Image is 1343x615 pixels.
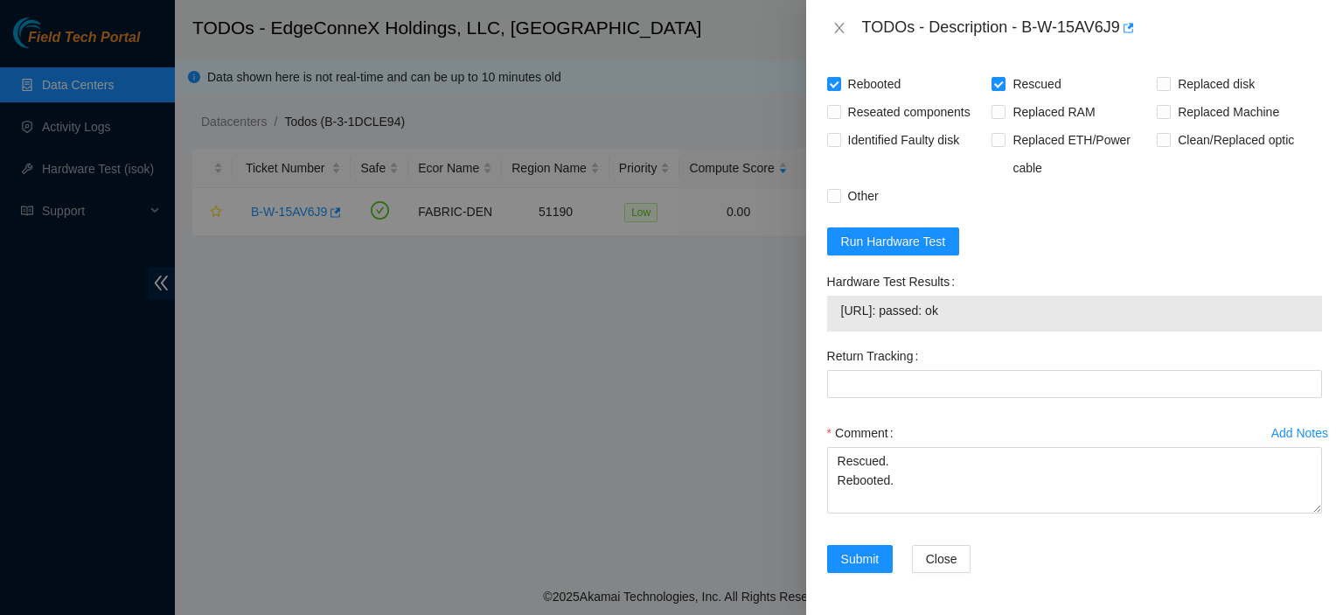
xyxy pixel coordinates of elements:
[1006,126,1157,182] span: Replaced ETH/Power cable
[926,549,957,569] span: Close
[827,268,962,296] label: Hardware Test Results
[827,447,1322,514] textarea: Comment
[841,126,967,154] span: Identified Faulty disk
[827,370,1322,398] input: Return Tracking
[841,232,946,251] span: Run Hardware Test
[841,70,908,98] span: Rebooted
[827,227,960,255] button: Run Hardware Test
[1006,98,1102,126] span: Replaced RAM
[841,98,978,126] span: Reseated components
[827,342,926,370] label: Return Tracking
[827,545,894,573] button: Submit
[1171,98,1286,126] span: Replaced Machine
[912,545,971,573] button: Close
[1171,70,1262,98] span: Replaced disk
[1006,70,1068,98] span: Rescued
[827,20,852,37] button: Close
[1171,126,1301,154] span: Clean/Replaced optic
[841,549,880,569] span: Submit
[1270,419,1329,447] button: Add Notes
[841,301,1308,320] span: [URL]: passed: ok
[832,21,846,35] span: close
[862,14,1322,42] div: TODOs - Description - B-W-15AV6J9
[841,182,886,210] span: Other
[827,419,901,447] label: Comment
[1271,427,1328,439] div: Add Notes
